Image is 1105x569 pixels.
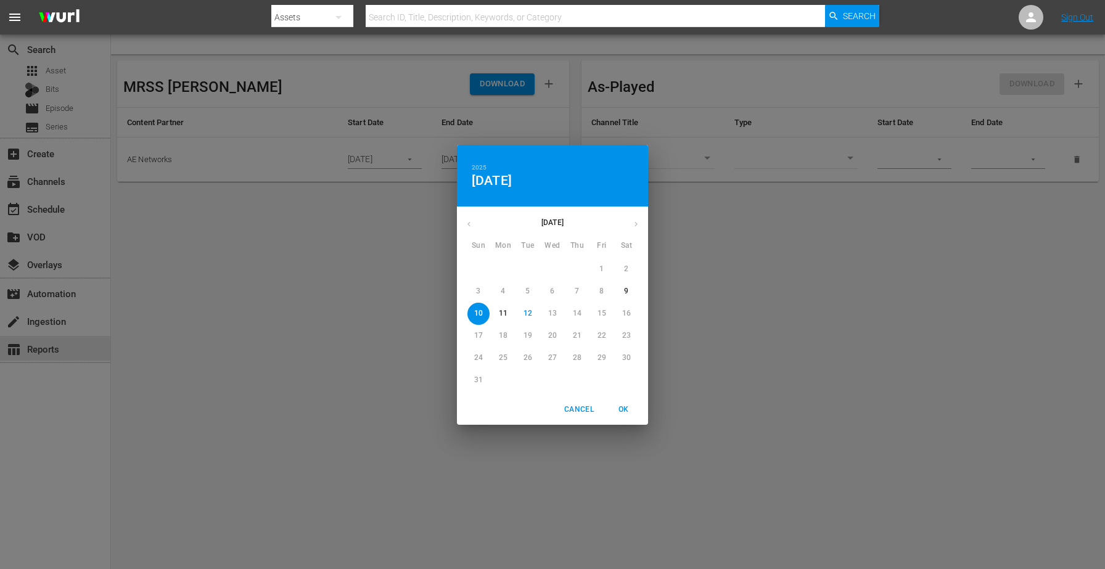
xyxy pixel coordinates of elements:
[615,240,638,252] span: Sat
[609,403,638,416] span: OK
[30,3,89,32] img: ans4CAIJ8jUAAAAAAAAAAAAAAAAAAAAAAAAgQb4GAAAAAAAAAAAAAAAAAAAAAAAAJMjXAAAAAAAAAAAAAAAAAAAAAAAAgAT5G...
[591,240,613,252] span: Fri
[566,240,588,252] span: Thu
[624,286,628,297] p: 9
[472,173,512,189] button: [DATE]
[492,240,514,252] span: Mon
[604,399,643,420] button: OK
[492,303,514,325] button: 11
[564,403,594,416] span: Cancel
[559,399,599,420] button: Cancel
[467,240,490,252] span: Sun
[481,217,624,228] p: [DATE]
[7,10,22,25] span: menu
[541,240,564,252] span: Wed
[1061,12,1093,22] a: Sign Out
[474,308,483,319] p: 10
[517,240,539,252] span: Tue
[517,303,539,325] button: 12
[615,280,638,303] button: 9
[524,308,532,319] p: 12
[467,303,490,325] button: 10
[843,5,876,27] span: Search
[472,162,487,173] button: 2025
[499,308,507,319] p: 11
